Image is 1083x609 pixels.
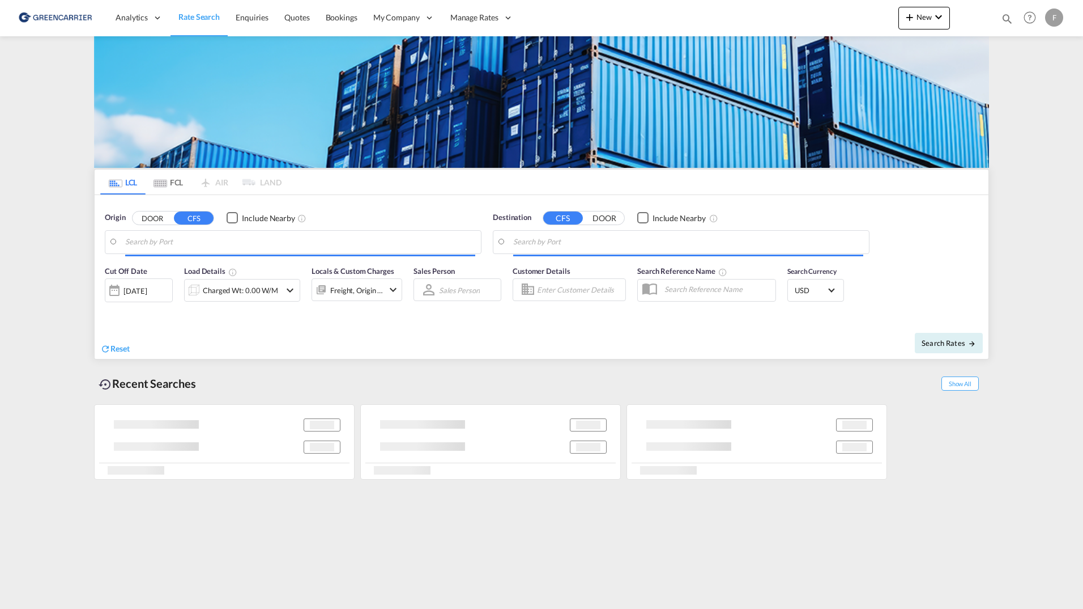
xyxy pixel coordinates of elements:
span: Enquiries [236,12,268,22]
md-icon: icon-chevron-down [932,10,945,24]
span: Rate Search [178,12,220,22]
span: Load Details [184,267,237,276]
div: [DATE] [123,286,147,296]
md-select: Sales Person [438,282,481,298]
button: CFS [174,212,214,225]
img: GreenCarrierFCL_LCL.png [94,36,989,168]
div: F [1045,9,1063,27]
button: icon-plus 400-fgNewicon-chevron-down [898,7,950,29]
div: [DATE] [105,278,173,302]
md-pagination-wrapper: Use the left and right arrow keys to navigate between tabs [100,170,282,194]
md-icon: Unchecked: Ignores neighbouring ports when fetching rates.Checked : Includes neighbouring ports w... [297,214,306,223]
span: Origin [105,212,125,223]
button: CFS [543,212,583,225]
md-select: Select Currency: $ USDUnited States Dollar [794,282,838,298]
md-icon: Unchecked: Ignores neighbouring ports when fetching rates.Checked : Includes neighbouring ports w... [709,214,718,223]
button: DOOR [585,212,624,225]
md-icon: Chargeable Weight [228,268,237,277]
span: Help [1020,8,1039,27]
div: Include Nearby [242,213,295,224]
span: My Company [373,12,420,23]
button: DOOR [133,212,172,225]
div: icon-refreshReset [100,343,130,356]
md-icon: Your search will be saved by the below given name [718,268,727,277]
span: Manage Rates [450,12,498,23]
span: Destination [493,212,531,223]
md-icon: icon-plus 400-fg [903,10,916,24]
input: Enter Customer Details [537,281,622,298]
md-icon: icon-chevron-down [386,283,400,297]
md-icon: icon-arrow-right [968,340,976,348]
md-tab-item: LCL [100,170,146,194]
span: Show All [941,377,979,391]
md-checkbox: Checkbox No Ink [637,212,706,224]
div: Origin DOOR CFS Checkbox No InkUnchecked: Ignores neighbouring ports when fetching rates.Checked ... [95,195,988,359]
div: Freight Origin Destination [330,282,383,298]
input: Search Reference Name [659,281,775,298]
md-icon: icon-refresh [100,344,110,354]
div: Charged Wt: 0.00 W/Micon-chevron-down [184,279,300,302]
img: 8cf206808afe11efa76fcd1e3d746489.png [17,5,93,31]
div: icon-magnify [1001,12,1013,29]
span: USD [795,285,826,295]
div: Charged Wt: 0.00 W/M [203,282,278,298]
input: Search by Port [125,234,475,251]
span: Search Reference Name [637,267,727,276]
span: Locals & Custom Charges [312,267,394,276]
input: Search by Port [513,234,863,251]
md-icon: icon-magnify [1001,12,1013,25]
md-datepicker: Select [105,301,113,316]
div: Freight Origin Destinationicon-chevron-down [312,278,402,301]
div: Recent Searches [94,371,201,396]
span: Sales Person [413,267,455,276]
md-tab-item: FCL [146,170,191,194]
span: Quotes [284,12,309,22]
span: Customer Details [513,267,570,276]
span: New [903,12,945,22]
div: Help [1020,8,1045,28]
span: Reset [110,344,130,353]
span: Analytics [116,12,148,23]
md-checkbox: Checkbox No Ink [227,212,295,224]
span: Bookings [326,12,357,22]
button: Search Ratesicon-arrow-right [915,333,983,353]
md-icon: icon-chevron-down [283,284,297,297]
span: Cut Off Date [105,267,147,276]
span: Search Rates [922,339,976,348]
md-icon: icon-backup-restore [99,378,112,391]
div: Include Nearby [653,213,706,224]
span: Search Currency [787,267,837,276]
